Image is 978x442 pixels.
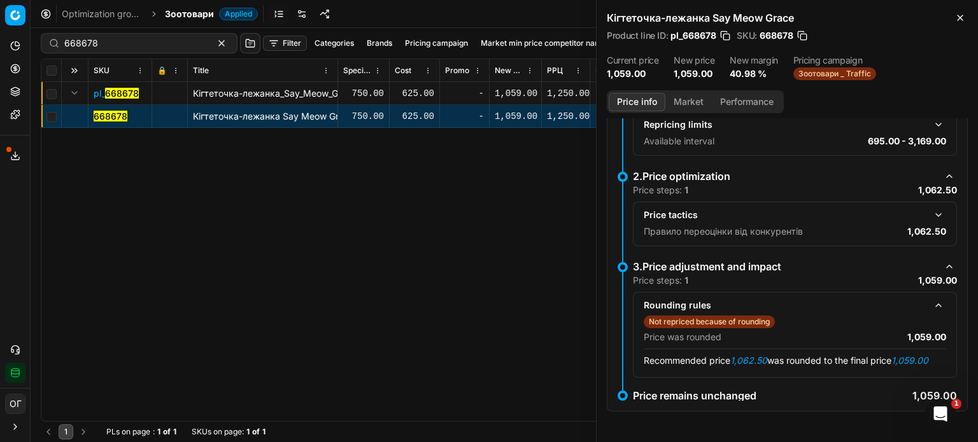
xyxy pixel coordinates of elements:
[918,184,957,197] p: 1,062.50
[94,110,127,123] button: 668678
[395,110,434,123] div: 625.00
[106,427,176,437] div: :
[343,110,384,123] div: 750.00
[395,87,434,100] div: 625.00
[495,110,536,123] div: 1,059.00
[445,87,484,100] div: -
[891,355,928,366] em: 1,059.00
[165,8,258,20] span: ЗоотовариApplied
[633,169,937,184] div: 2.Price optimization
[94,87,139,100] span: pl_
[62,8,143,20] a: Optimization groups
[94,111,127,121] mark: 668678
[157,66,167,76] span: 🔒
[737,31,757,40] span: SKU :
[730,56,778,65] dt: New margin
[62,8,258,20] nav: breadcrumb
[633,184,688,197] p: Price steps:
[41,424,56,439] button: Go to previous page
[445,66,469,76] span: Promo
[219,8,258,20] span: Applied
[633,390,756,401] p: Price remains unchanged
[644,355,928,366] span: Recommended price was rounded to the final price
[547,110,585,123] div: 1,250.00
[309,36,359,51] button: Categories
[252,427,260,437] strong: of
[607,56,658,65] dt: Current price
[246,427,250,437] strong: 1
[607,67,658,80] dd: 1,059.00
[362,36,397,51] button: Brands
[41,424,91,439] nav: pagination
[445,110,484,123] div: -
[644,299,926,312] div: Rounding rules
[193,88,357,99] span: Кігтеточка-лежанка_Say_Meow_Grace
[730,67,778,80] dd: 40.98 %
[907,225,946,238] p: 1,062.50
[760,29,793,42] span: 668678
[907,331,946,343] p: 1,059.00
[595,87,634,100] div: 1,250.00
[94,66,110,76] span: SKU
[665,93,712,111] button: Market
[106,427,150,437] span: PLs on page
[868,135,946,148] p: 695.00 - 3,169.00
[609,93,665,111] button: Price info
[94,87,139,100] button: pl_668678
[165,8,214,20] span: Зоотовари
[547,66,563,76] span: РРЦ
[67,63,82,78] button: Expand all
[595,66,621,76] span: Base price
[262,427,266,437] strong: 1
[633,274,688,287] p: Price steps:
[793,56,876,65] dt: Pricing campaign
[547,87,585,100] div: 1,250.00
[674,67,714,80] dd: 1,059.00
[193,111,354,121] span: Кігтеточка-лежанка Say Meow Grace
[173,427,176,437] strong: 1
[5,394,25,414] button: ОГ
[495,87,536,100] div: 1,059.00
[163,427,171,437] strong: of
[644,118,926,131] div: Repricing limits
[730,355,767,366] em: 1,062.50
[105,88,139,99] mark: 668678
[649,317,770,327] p: Not repriced because of rounding
[76,424,91,439] button: Go to next page
[263,36,307,51] button: Filter
[607,10,968,25] h2: Кігтеточка-лежанка Say Meow Grace
[644,209,926,221] div: Price tactics
[59,424,73,439] button: 1
[395,66,411,76] span: Cost
[495,66,523,76] span: New promo price
[607,31,668,40] span: Product line ID :
[343,66,371,76] span: Specification Cost
[712,93,782,111] button: Performance
[793,67,876,80] span: Зоотовари _ Traffic
[674,56,714,65] dt: New price
[684,184,688,195] strong: 1
[644,135,714,148] p: Available interval
[912,390,957,401] p: 1,059.00
[951,399,961,409] span: 1
[67,85,82,100] button: Expand
[193,66,209,76] span: Title
[925,399,956,429] iframe: Intercom live chat
[192,427,244,437] span: SKUs on page :
[400,36,473,51] button: Pricing campaign
[633,259,937,274] div: 3.Price adjustment and impact
[6,394,25,413] span: ОГ
[918,274,957,287] p: 1,059.00
[476,36,611,51] button: Market min price competitor name
[595,110,634,123] div: 1,250.00
[157,427,160,437] strong: 1
[64,37,204,50] input: Search by SKU or title
[684,275,688,286] strong: 1
[644,331,721,343] p: Price was rounded
[670,29,716,42] span: pl_668678
[343,87,384,100] div: 750.00
[644,225,803,238] p: Правило переоцінки від конкурентів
